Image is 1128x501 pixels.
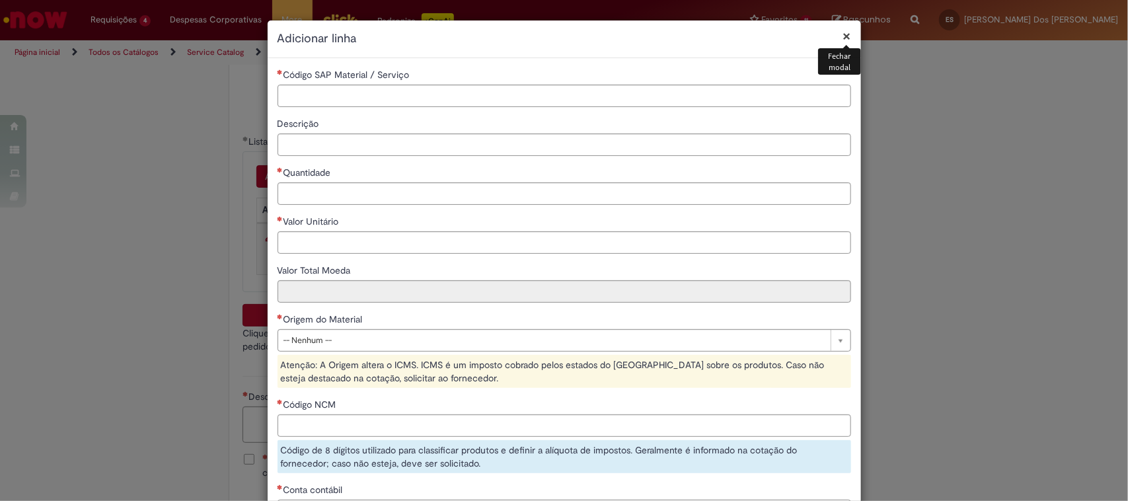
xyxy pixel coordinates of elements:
[278,182,851,205] input: Quantidade
[278,30,851,48] h2: Adicionar linha
[278,399,283,405] span: Necessários
[283,215,342,227] span: Valor Unitário
[283,313,365,325] span: Origem do Material
[278,355,851,388] div: Atenção: A Origem altera o ICMS. ICMS é um imposto cobrado pelos estados do [GEOGRAPHIC_DATA] sob...
[818,48,860,75] div: Fechar modal
[278,484,283,490] span: Necessários
[278,134,851,156] input: Descrição
[278,314,283,319] span: Necessários
[278,216,283,221] span: Necessários
[278,414,851,437] input: Código NCM
[283,484,346,496] span: Conta contábil
[278,280,851,303] input: Valor Total Moeda
[278,231,851,254] input: Valor Unitário
[278,118,322,130] span: Descrição
[278,440,851,473] div: Código de 8 dígitos utilizado para classificar produtos e definir a alíquota de impostos. Geralme...
[283,167,334,178] span: Quantidade
[278,85,851,107] input: Código SAP Material / Serviço
[843,29,851,43] button: Fechar modal
[278,69,283,75] span: Necessários
[283,399,339,410] span: Código NCM
[283,69,412,81] span: Código SAP Material / Serviço
[283,330,824,351] span: -- Nenhum --
[278,167,283,173] span: Necessários
[278,264,354,276] span: Somente leitura - Valor Total Moeda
